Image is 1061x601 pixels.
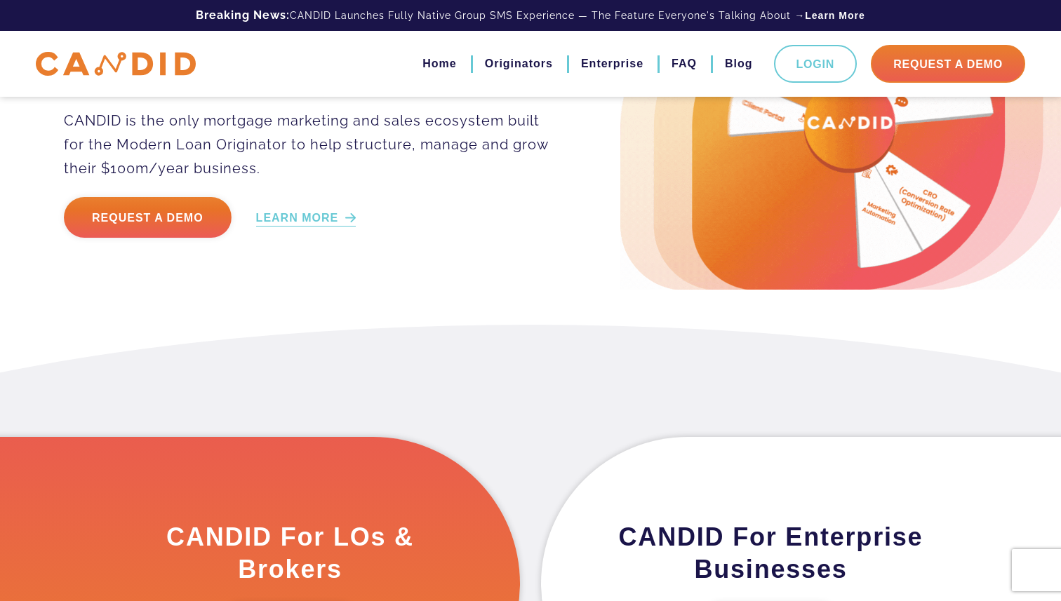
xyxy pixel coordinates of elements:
p: CANDID is the only mortgage marketing and sales ecosystem built for the Modern Loan Originator to... [64,109,550,180]
a: Home [422,52,456,76]
h3: CANDID For Enterprise Businesses [611,521,930,586]
a: FAQ [672,52,697,76]
h3: CANDID For LOs & Brokers [131,521,450,586]
a: LEARN MORE [256,210,356,227]
a: Learn More [805,8,865,22]
b: Breaking News: [196,8,290,22]
a: Originators [485,52,553,76]
a: Request A Demo [871,45,1025,83]
a: Login [774,45,858,83]
img: CANDID APP [36,52,196,76]
a: Enterprise [581,52,643,76]
a: Request a Demo [64,197,232,238]
a: Blog [725,52,753,76]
